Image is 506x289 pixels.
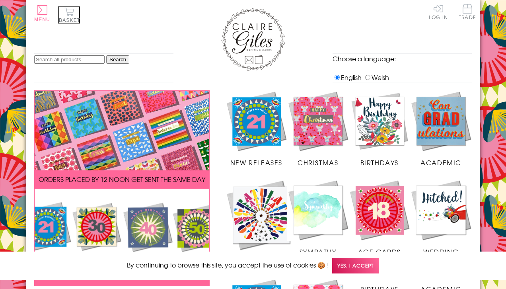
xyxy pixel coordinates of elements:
[418,247,463,266] span: Wedding Occasions
[420,158,461,167] span: Academic
[58,6,80,23] button: Basket
[300,247,337,256] span: Sympathy
[335,75,340,80] input: English
[429,4,448,20] a: Log In
[363,72,389,82] label: Welsh
[226,179,297,266] a: Congratulations
[358,247,401,256] span: Age Cards
[333,54,472,63] p: Choose a language:
[365,75,370,80] input: Welsh
[332,258,379,273] span: Yes, I accept
[34,5,50,22] button: Menu
[459,4,476,20] span: Trade
[410,90,472,168] a: Academic
[349,90,411,168] a: Birthdays
[221,8,285,71] img: Claire Giles Greetings Cards
[230,158,282,167] span: New Releases
[287,179,349,256] a: Sympathy
[459,4,476,21] a: Trade
[39,174,205,184] span: ORDERS PLACED BY 12 NOON GET SENT THE SAME DAY
[333,72,362,82] label: English
[360,158,399,167] span: Birthdays
[349,179,411,256] a: Age Cards
[226,90,287,168] a: New Releases
[34,55,105,64] input: Search all products
[410,179,472,266] a: Wedding Occasions
[34,17,50,22] span: Menu
[106,55,129,64] input: Search
[298,158,338,167] span: Christmas
[287,90,349,168] a: Christmas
